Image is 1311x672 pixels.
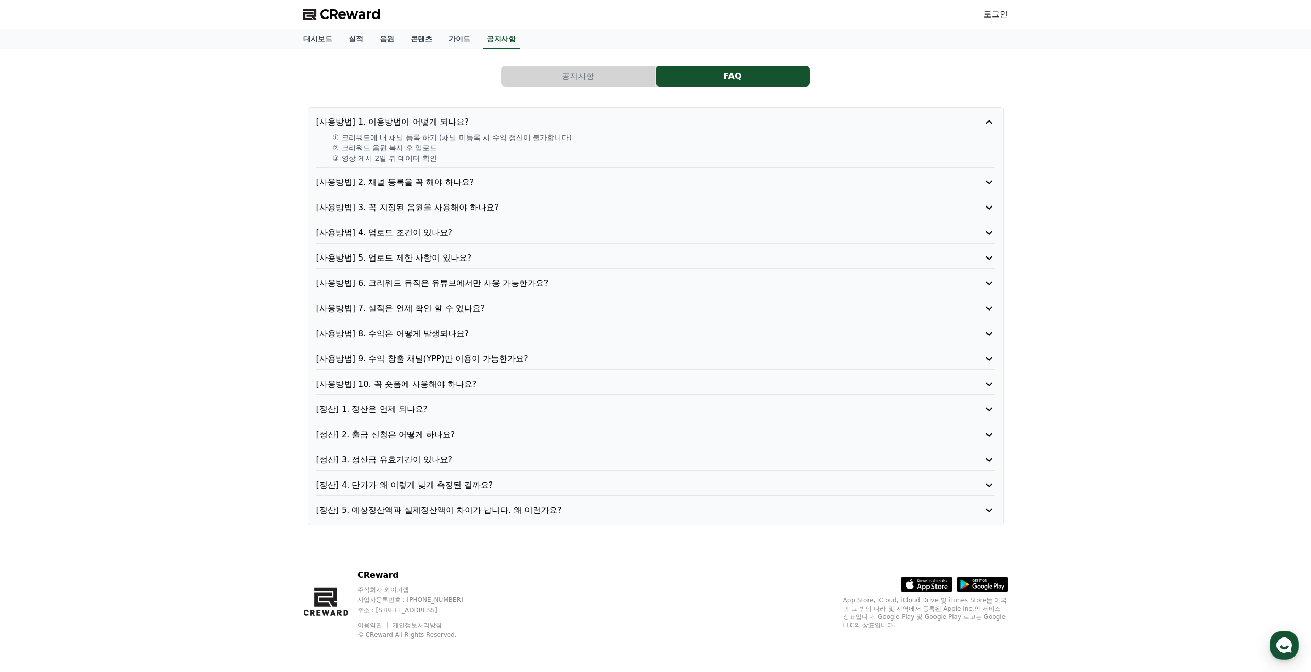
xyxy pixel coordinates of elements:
p: 주소 : [STREET_ADDRESS] [357,606,483,614]
p: CReward [357,569,483,581]
a: 설정 [133,326,198,352]
span: 대화 [94,342,107,351]
p: [정산] 4. 단가가 왜 이렇게 낮게 측정된 걸까요? [316,479,941,491]
p: [사용방법] 3. 꼭 지정된 음원을 사용해야 하나요? [316,201,941,214]
p: [사용방법] 5. 업로드 제한 사항이 있나요? [316,252,941,264]
p: ② 크리워드 음원 복사 후 업로드 [333,143,995,153]
button: 공지사항 [501,66,655,87]
button: [사용방법] 6. 크리워드 뮤직은 유튜브에서만 사용 가능한가요? [316,277,995,289]
a: 공지사항 [501,66,656,87]
p: [사용방법] 10. 꼭 숏폼에 사용해야 하나요? [316,378,941,390]
a: 콘텐츠 [402,29,440,49]
button: [사용방법] 10. 꼭 숏폼에 사용해야 하나요? [316,378,995,390]
span: 설정 [159,342,172,350]
p: ③ 영상 게시 2일 뒤 데이터 확인 [333,153,995,163]
p: [정산] 2. 출금 신청은 어떻게 하나요? [316,428,941,441]
button: [사용방법] 1. 이용방법이 어떻게 되나요? [316,116,995,128]
p: [사용방법] 6. 크리워드 뮤직은 유튜브에서만 사용 가능한가요? [316,277,941,289]
p: © CReward All Rights Reserved. [357,631,483,639]
a: 대화 [68,326,133,352]
button: [사용방법] 7. 실적은 언제 확인 할 수 있나요? [316,302,995,315]
button: [사용방법] 9. 수익 창출 채널(YPP)만 이용이 가능한가요? [316,353,995,365]
p: [사용방법] 7. 실적은 언제 확인 할 수 있나요? [316,302,941,315]
p: [사용방법] 2. 채널 등록을 꼭 해야 하나요? [316,176,941,188]
button: FAQ [656,66,810,87]
button: [정산] 2. 출금 신청은 어떻게 하나요? [316,428,995,441]
a: 실적 [340,29,371,49]
a: 대시보드 [295,29,340,49]
a: CReward [303,6,381,23]
a: 공지사항 [483,29,520,49]
a: 가이드 [440,29,479,49]
p: App Store, iCloud, iCloud Drive 및 iTunes Store는 미국과 그 밖의 나라 및 지역에서 등록된 Apple Inc.의 서비스 상표입니다. Goo... [843,596,1008,629]
button: [사용방법] 4. 업로드 조건이 있나요? [316,227,995,239]
p: 주식회사 와이피랩 [357,585,483,594]
button: [사용방법] 5. 업로드 제한 사항이 있나요? [316,252,995,264]
p: [사용방법] 9. 수익 창출 채널(YPP)만 이용이 가능한가요? [316,353,941,365]
span: CReward [320,6,381,23]
a: 음원 [371,29,402,49]
span: 홈 [32,342,39,350]
p: [사용방법] 1. 이용방법이 어떻게 되나요? [316,116,941,128]
a: 로그인 [983,8,1008,21]
a: 개인정보처리방침 [393,622,442,629]
button: [사용방법] 8. 수익은 어떻게 발생되나요? [316,328,995,340]
button: [정산] 3. 정산금 유효기간이 있나요? [316,454,995,466]
button: [정산] 4. 단가가 왜 이렇게 낮게 측정된 걸까요? [316,479,995,491]
button: [정산] 1. 정산은 언제 되나요? [316,403,995,416]
p: [사용방법] 4. 업로드 조건이 있나요? [316,227,941,239]
p: [정산] 1. 정산은 언제 되나요? [316,403,941,416]
p: [정산] 5. 예상정산액과 실제정산액이 차이가 납니다. 왜 이런가요? [316,504,941,516]
a: 홈 [3,326,68,352]
button: [정산] 5. 예상정산액과 실제정산액이 차이가 납니다. 왜 이런가요? [316,504,995,516]
p: [사용방법] 8. 수익은 어떻게 발생되나요? [316,328,941,340]
button: [사용방법] 2. 채널 등록을 꼭 해야 하나요? [316,176,995,188]
p: ① 크리워드에 내 채널 등록 하기 (채널 미등록 시 수익 정산이 불가합니다) [333,132,995,143]
button: [사용방법] 3. 꼭 지정된 음원을 사용해야 하나요? [316,201,995,214]
p: [정산] 3. 정산금 유효기간이 있나요? [316,454,941,466]
p: 사업자등록번호 : [PHONE_NUMBER] [357,596,483,604]
a: 이용약관 [357,622,390,629]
